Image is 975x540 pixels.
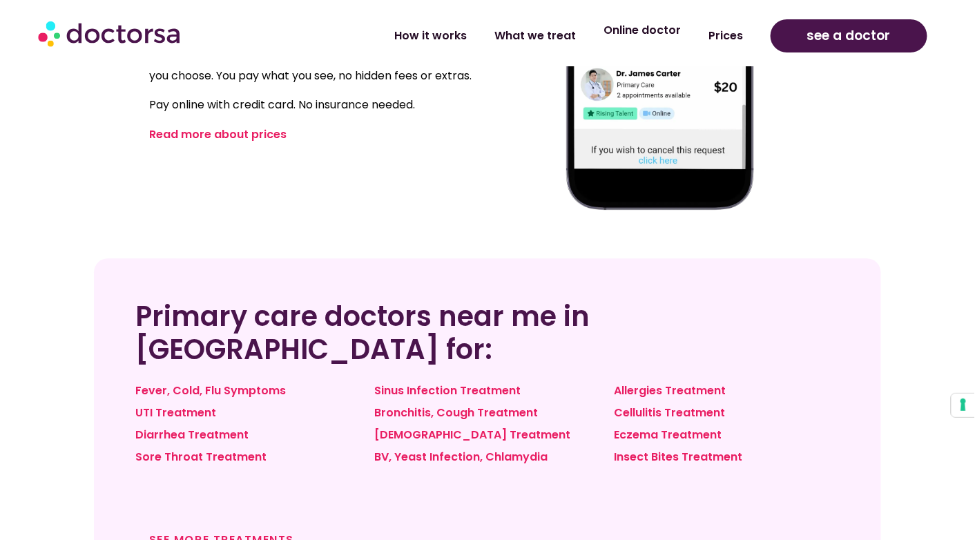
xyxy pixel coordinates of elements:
[375,449,389,465] a: BV
[614,405,725,421] a: Cellulitis Treatment
[481,20,590,52] a: What we treat
[771,19,927,52] a: see a doctor
[614,383,726,398] a: Allergies Treatment
[481,449,548,465] a: , Chlamydia
[135,383,286,398] a: Fever, Cold, Flu Symptoms
[135,449,267,465] a: Sore Throat Treatment
[807,25,891,47] span: see a doctor
[380,20,481,52] a: How it works
[614,449,742,465] a: Insect Bites Treatment
[149,126,287,142] a: Read more about prices
[375,405,539,421] a: Bronchitis, Cough Treatment
[375,383,521,398] a: Sinus Infection Treatment
[375,427,571,443] a: [DEMOGRAPHIC_DATA] Treatment
[614,427,722,443] a: Eczema Treatment
[149,95,481,115] p: Pay online with credit card. No insurance needed.
[135,405,216,421] a: UTI Treatment
[952,394,975,417] button: Your consent preferences for tracking technologies
[389,449,481,465] a: , Yeast Infection
[135,300,840,366] h2: Primary care doctors near me in [GEOGRAPHIC_DATA] for:
[259,20,757,52] nav: Menu
[590,15,695,46] a: Online doctor
[135,427,249,443] a: Diarrhea Treatment
[695,20,757,52] a: Prices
